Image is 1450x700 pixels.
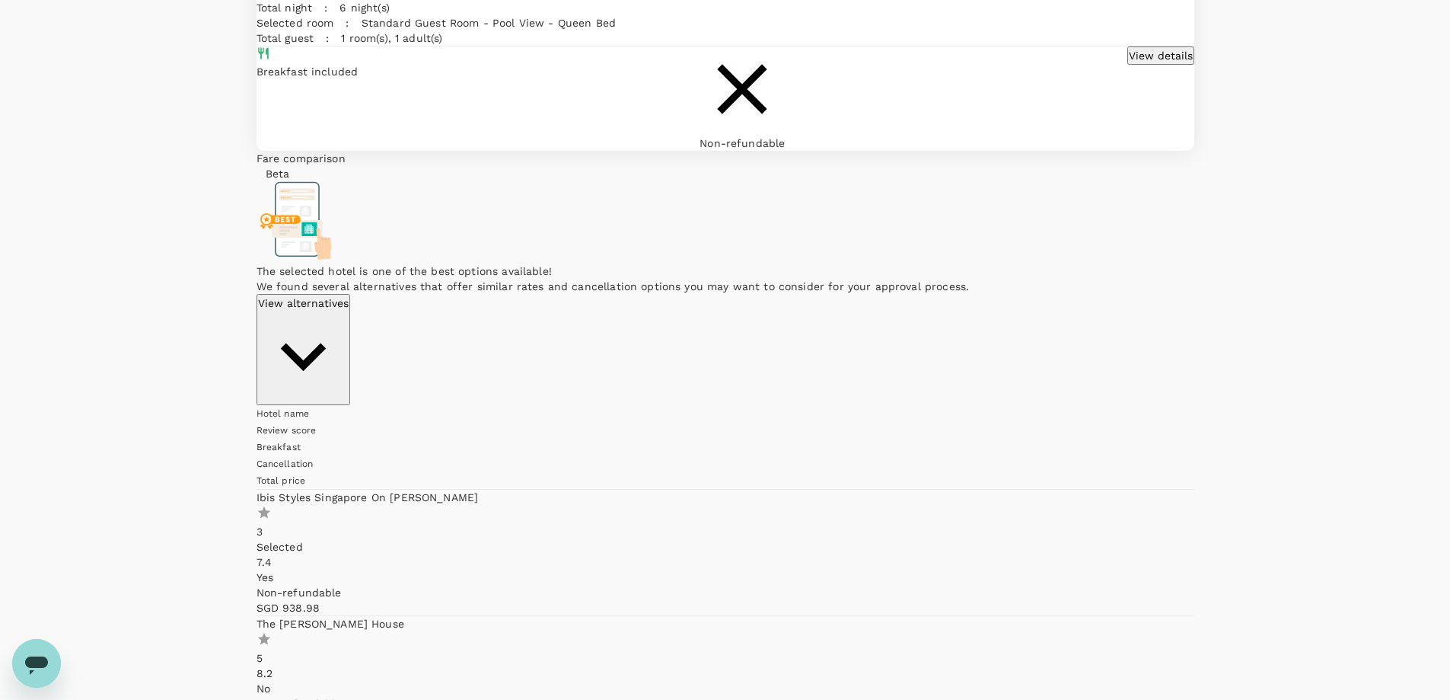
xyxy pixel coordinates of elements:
div: Non-refundable [257,585,491,600]
p: View alternatives [258,296,349,311]
span: Total night [257,2,313,14]
p: Ibis Styles Singapore On [PERSON_NAME] [257,490,1194,505]
p: 7.4 [257,555,1194,570]
div: Non-refundable [700,136,785,151]
div: : [333,3,349,30]
iframe: Button to launch messaging window [12,639,61,688]
p: The selected hotel is one of the best options available! [257,264,1194,279]
span: Review score [257,425,317,436]
p: 3 [257,524,1194,539]
span: Selected [257,541,303,553]
p: 5 [257,650,1194,666]
button: View details [1127,46,1194,65]
div: Fare comparison [257,151,1194,166]
div: : [314,18,329,46]
p: SGD 938.98 [257,600,1194,615]
p: View details [1129,48,1193,63]
span: Cancellation [257,459,314,469]
span: Total price [257,475,306,486]
p: Standard Guest Room - Pool View - Queen Bed [362,15,616,30]
span: Total guest [257,32,314,44]
span: Beta [257,168,299,180]
p: We found several alternatives that offer similar rates and cancellation options you may want to c... [257,279,1194,294]
div: Breakfast included [257,64,359,79]
p: Yes [257,570,1194,585]
span: Selected room [257,17,334,29]
button: View alternatives [257,294,350,405]
p: 8.2 [257,666,1194,681]
span: Breakfast [257,442,301,452]
p: No [257,681,1194,696]
p: The [PERSON_NAME] House [257,616,1194,631]
span: Hotel name [257,408,310,419]
p: 1 room(s), 1 adult(s) [341,30,442,46]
